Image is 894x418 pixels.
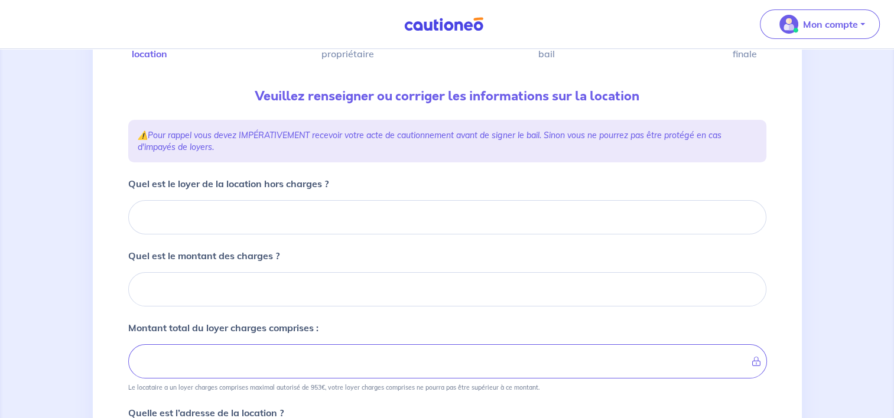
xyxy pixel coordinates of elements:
label: Informations location [138,35,161,58]
p: Mon compte [803,17,858,31]
label: Informations propriétaire [336,35,360,58]
p: ⚠️ [138,129,757,153]
label: Validation finale [733,35,757,58]
p: Montant total du loyer charges comprises : [128,321,318,335]
p: Quel est le montant des charges ? [128,249,279,263]
img: illu_account_valid_menu.svg [779,15,798,34]
button: illu_account_valid_menu.svgMon compte [760,9,880,39]
em: Pour rappel vous devez IMPÉRATIVEMENT recevoir votre acte de cautionnement avant de signer le bai... [138,130,721,152]
p: Veuillez renseigner ou corriger les informations sur la location [128,87,766,106]
p: Le locataire a un loyer charges comprises maximal autorisé de 953€, votre loyer charges comprises... [128,383,539,391]
p: Quel est le loyer de la location hors charges ? [128,177,329,191]
label: Informations bail [535,35,558,58]
img: Cautioneo [399,17,488,32]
